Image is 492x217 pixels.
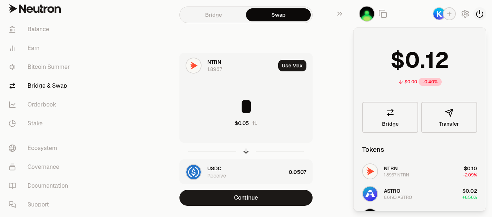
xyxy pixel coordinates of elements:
button: ASTRO LogoASTRO6.6193 ASTRO$0.02+6.56% [358,183,482,205]
button: Worldnet [359,6,375,22]
div: 1.8967 NTRN [384,172,409,178]
a: Documentation [3,176,78,195]
div: Tokens [362,145,384,155]
span: -2.09% [463,172,477,178]
div: NTRN LogoNTRN1.8967 [180,53,275,78]
div: USDC LogoUSDCReceive [180,160,286,184]
a: Governance [3,158,78,176]
span: ASTRO [384,188,400,194]
div: 1.8967 [207,66,222,73]
a: Support [3,195,78,214]
a: Bridge [181,8,246,21]
span: $0.02 [462,188,477,194]
img: Keplr [433,8,445,20]
a: Bridge & Swap [3,76,78,95]
img: ASTRO Logo [363,187,377,201]
div: $0.05 [235,120,249,127]
button: Continue [179,190,313,206]
span: NTRN [207,58,221,66]
a: Orderbook [3,95,78,114]
img: Worldnet [360,7,374,21]
a: Ecosystem [3,139,78,158]
div: Receive [207,172,226,179]
span: NTRN [384,165,398,172]
div: -0.40% [419,78,442,86]
button: Keplr [433,7,456,20]
span: +6.56% [462,195,477,200]
span: $0.10 [464,165,477,172]
div: 6.6193 ASTRO [384,195,412,200]
img: NTRN Logo [363,164,377,179]
a: Earn [3,39,78,58]
span: [MEDICAL_DATA] [384,210,426,217]
a: Swap [246,8,311,21]
img: USDC Logo [186,165,201,179]
span: <$0.01 [461,210,477,217]
span: Bridge [382,121,399,126]
a: Bridge [362,102,418,133]
a: Bitcoin Summer [3,58,78,76]
button: $0.05 [235,120,258,127]
img: NTRN Logo [186,58,201,73]
button: USDC LogoUSDCReceive0.0507 [180,160,312,184]
div: 0.0507 [289,160,312,184]
button: Use Max [278,60,306,71]
button: Transfer [421,102,477,133]
button: NTRN LogoNTRN1.8967 NTRN$0.10-2.09% [358,160,482,182]
a: Balance [3,20,78,39]
span: Transfer [439,121,459,126]
a: Stake [3,114,78,133]
span: USDC [207,165,221,172]
div: $0.00 [404,79,417,85]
